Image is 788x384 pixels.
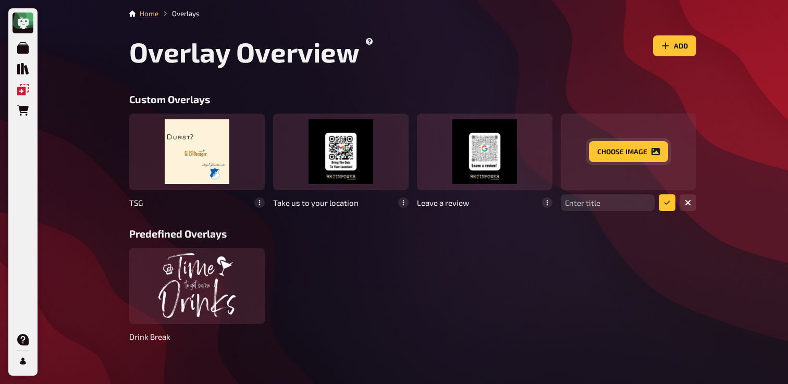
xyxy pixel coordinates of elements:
[140,9,158,18] a: Home
[129,35,375,68] h1: Overlay Overview
[129,328,265,345] span: Drink Break
[129,93,696,105] h3: Custom Overlays
[589,141,668,162] button: Choose image
[129,114,265,190] div: TSG
[417,114,552,190] div: Leave a review
[129,248,265,324] div: Drink Break
[140,8,158,19] li: Home
[273,194,394,211] span: Take us to your location
[158,8,200,19] li: Overlays
[561,194,655,211] input: Enter title
[129,228,696,240] h3: Predefined Overlays
[417,194,538,211] span: Leave a review
[653,35,696,56] button: Add
[273,114,409,190] div: Take us to your location
[129,194,250,211] span: TSG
